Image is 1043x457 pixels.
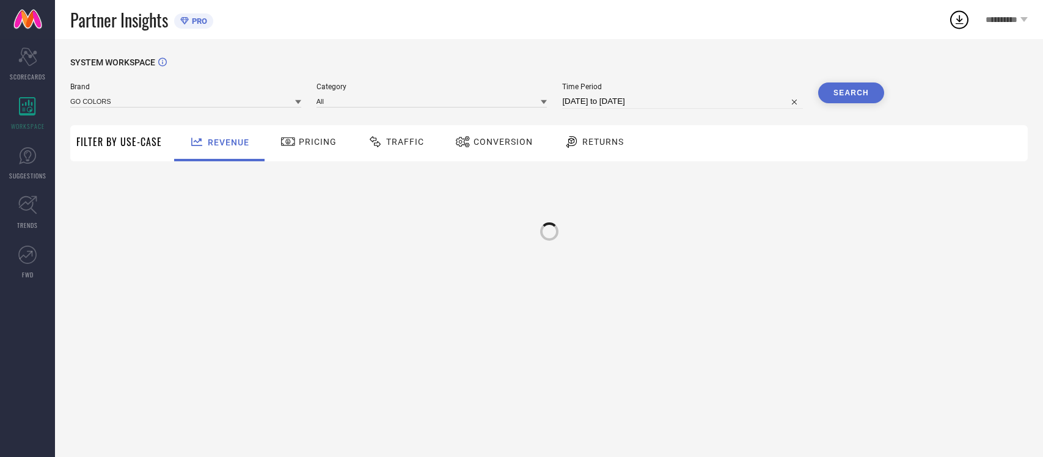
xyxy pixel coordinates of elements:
[70,57,155,67] span: SYSTEM WORKSPACE
[386,137,424,147] span: Traffic
[22,270,34,279] span: FWD
[70,82,301,91] span: Brand
[474,137,533,147] span: Conversion
[208,137,249,147] span: Revenue
[818,82,884,103] button: Search
[948,9,970,31] div: Open download list
[562,82,803,91] span: Time Period
[70,7,168,32] span: Partner Insights
[9,171,46,180] span: SUGGESTIONS
[76,134,162,149] span: Filter By Use-Case
[10,72,46,81] span: SCORECARDS
[189,16,207,26] span: PRO
[299,137,337,147] span: Pricing
[11,122,45,131] span: WORKSPACE
[317,82,547,91] span: Category
[562,94,803,109] input: Select time period
[582,137,624,147] span: Returns
[17,221,38,230] span: TRENDS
